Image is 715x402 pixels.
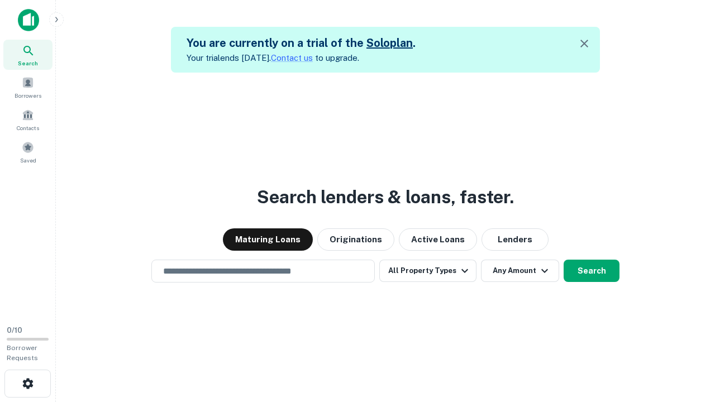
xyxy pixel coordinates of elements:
[257,184,514,210] h3: Search lenders & loans, faster.
[18,59,38,68] span: Search
[366,36,413,50] a: Soloplan
[187,51,416,65] p: Your trial ends [DATE]. to upgrade.
[3,72,53,102] a: Borrowers
[187,35,416,51] h5: You are currently on a trial of the .
[15,91,41,100] span: Borrowers
[271,53,313,63] a: Contact us
[481,260,559,282] button: Any Amount
[3,40,53,70] a: Search
[20,156,36,165] span: Saved
[564,260,619,282] button: Search
[7,326,22,334] span: 0 / 10
[399,228,477,251] button: Active Loans
[659,313,715,366] iframe: Chat Widget
[482,228,549,251] button: Lenders
[317,228,394,251] button: Originations
[17,123,39,132] span: Contacts
[18,9,39,31] img: capitalize-icon.png
[379,260,476,282] button: All Property Types
[3,104,53,135] a: Contacts
[3,137,53,167] a: Saved
[7,344,38,362] span: Borrower Requests
[223,228,313,251] button: Maturing Loans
